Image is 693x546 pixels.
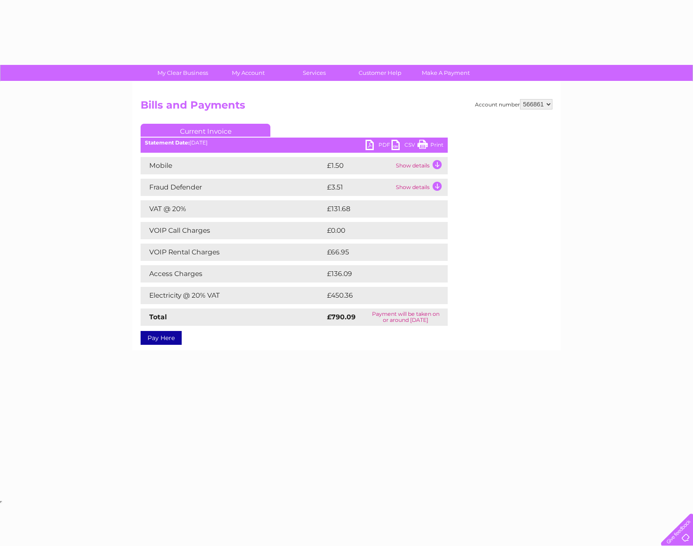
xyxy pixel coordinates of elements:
[141,99,552,116] h2: Bills and Payments
[149,313,167,321] strong: Total
[344,65,416,81] a: Customer Help
[141,157,325,174] td: Mobile
[141,244,325,261] td: VOIP Rental Charges
[147,65,218,81] a: My Clear Business
[325,200,431,218] td: £131.68
[394,157,448,174] td: Show details
[141,124,270,137] a: Current Invoice
[394,179,448,196] td: Show details
[145,139,189,146] b: Statement Date:
[325,157,394,174] td: £1.50
[475,99,552,109] div: Account number
[141,287,325,304] td: Electricity @ 20% VAT
[325,265,432,283] td: £136.09
[325,222,428,239] td: £0.00
[391,140,417,152] a: CSV
[327,313,356,321] strong: £790.09
[363,308,448,326] td: Payment will be taken on or around [DATE]
[213,65,284,81] a: My Account
[325,244,430,261] td: £66.95
[366,140,391,152] a: PDF
[141,200,325,218] td: VAT @ 20%
[141,265,325,283] td: Access Charges
[141,140,448,146] div: [DATE]
[410,65,481,81] a: Make A Payment
[325,287,433,304] td: £450.36
[325,179,394,196] td: £3.51
[141,222,325,239] td: VOIP Call Charges
[417,140,443,152] a: Print
[141,331,182,345] a: Pay Here
[279,65,350,81] a: Services
[141,179,325,196] td: Fraud Defender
